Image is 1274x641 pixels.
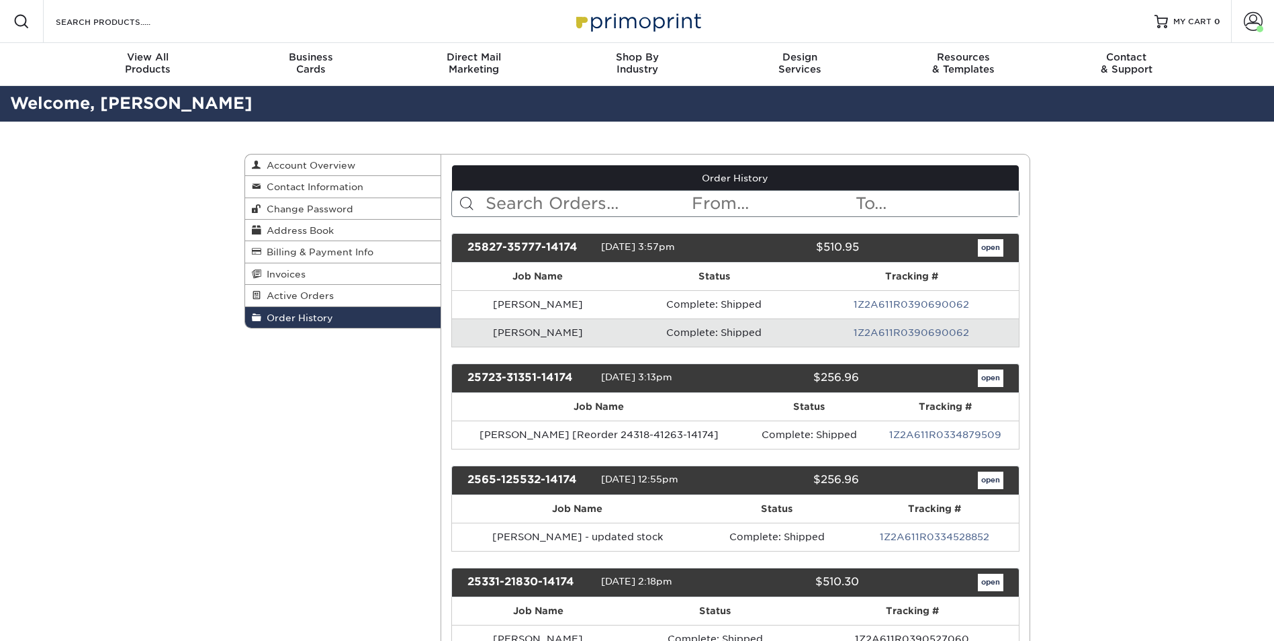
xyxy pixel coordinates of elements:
[229,51,392,75] div: Cards
[624,318,805,347] td: Complete: Shipped
[457,472,601,489] div: 2565-125532-14174
[261,225,334,236] span: Address Book
[245,155,441,176] a: Account Overview
[854,191,1018,216] input: To...
[452,290,624,318] td: [PERSON_NAME]
[66,51,230,75] div: Products
[452,597,625,625] th: Job Name
[245,241,441,263] a: Billing & Payment Info
[725,239,869,257] div: $510.95
[719,51,882,75] div: Services
[457,370,601,387] div: 25723-31351-14174
[452,263,624,290] th: Job Name
[725,574,869,591] div: $510.30
[978,574,1003,591] a: open
[690,191,854,216] input: From...
[245,198,441,220] a: Change Password
[624,290,805,318] td: Complete: Shipped
[452,393,745,421] th: Job Name
[889,429,1001,440] a: 1Z2A611R0334879509
[392,51,555,63] span: Direct Mail
[978,239,1003,257] a: open
[882,43,1045,86] a: Resources& Templates
[601,474,678,484] span: [DATE] 12:55pm
[245,285,441,306] a: Active Orders
[978,472,1003,489] a: open
[854,327,969,338] a: 1Z2A611R0390690062
[452,421,745,449] td: [PERSON_NAME] [Reorder 24318-41263-14174]
[854,299,969,310] a: 1Z2A611R0390690062
[880,531,989,542] a: 1Z2A611R0334528852
[245,220,441,241] a: Address Book
[1045,43,1208,86] a: Contact& Support
[452,165,1019,191] a: Order History
[601,241,675,252] span: [DATE] 3:57pm
[452,495,702,523] th: Job Name
[261,160,355,171] span: Account Overview
[601,372,672,382] span: [DATE] 3:13pm
[806,597,1019,625] th: Tracking #
[601,576,672,587] span: [DATE] 2:18pm
[1173,16,1212,28] span: MY CART
[1045,51,1208,63] span: Contact
[457,574,601,591] div: 25331-21830-14174
[245,263,441,285] a: Invoices
[702,495,851,523] th: Status
[745,421,872,449] td: Complete: Shipped
[66,51,230,63] span: View All
[1045,51,1208,75] div: & Support
[392,43,555,86] a: Direct MailMarketing
[851,495,1018,523] th: Tracking #
[555,51,719,75] div: Industry
[978,370,1003,387] a: open
[261,247,373,257] span: Billing & Payment Info
[625,597,806,625] th: Status
[261,312,333,323] span: Order History
[719,51,882,63] span: Design
[452,523,702,551] td: [PERSON_NAME] - updated stock
[702,523,851,551] td: Complete: Shipped
[745,393,872,421] th: Status
[54,13,185,30] input: SEARCH PRODUCTS.....
[245,307,441,328] a: Order History
[570,7,704,36] img: Primoprint
[261,269,306,280] span: Invoices
[725,370,869,387] div: $256.96
[1214,17,1220,26] span: 0
[261,204,353,214] span: Change Password
[457,239,601,257] div: 25827-35777-14174
[245,176,441,198] a: Contact Information
[555,51,719,63] span: Shop By
[452,318,624,347] td: [PERSON_NAME]
[624,263,805,290] th: Status
[261,290,334,301] span: Active Orders
[725,472,869,489] div: $256.96
[872,393,1019,421] th: Tracking #
[719,43,882,86] a: DesignServices
[805,263,1019,290] th: Tracking #
[882,51,1045,75] div: & Templates
[555,43,719,86] a: Shop ByIndustry
[882,51,1045,63] span: Resources
[229,51,392,63] span: Business
[261,181,363,192] span: Contact Information
[392,51,555,75] div: Marketing
[229,43,392,86] a: BusinessCards
[484,191,690,216] input: Search Orders...
[66,43,230,86] a: View AllProducts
